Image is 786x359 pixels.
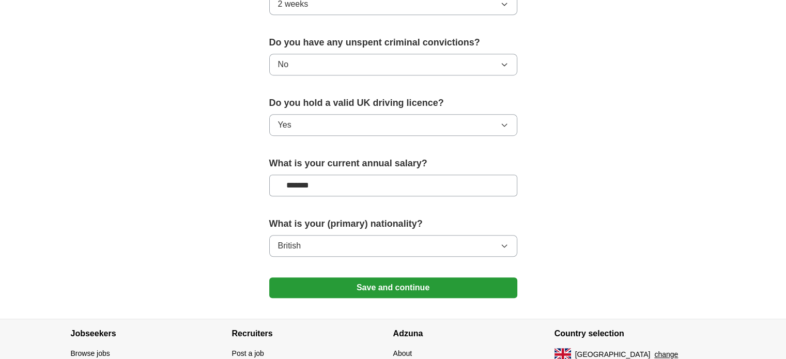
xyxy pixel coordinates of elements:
span: Yes [278,119,291,131]
button: Save and continue [269,277,517,298]
a: Browse jobs [71,349,110,357]
span: No [278,58,288,71]
button: No [269,54,517,75]
label: Do you have any unspent criminal convictions? [269,36,517,50]
label: Do you hold a valid UK driving licence? [269,96,517,110]
button: Yes [269,114,517,136]
label: What is your current annual salary? [269,157,517,170]
h4: Country selection [554,319,716,348]
a: Post a job [232,349,264,357]
a: About [393,349,412,357]
button: British [269,235,517,257]
span: British [278,240,301,252]
label: What is your (primary) nationality? [269,217,517,231]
